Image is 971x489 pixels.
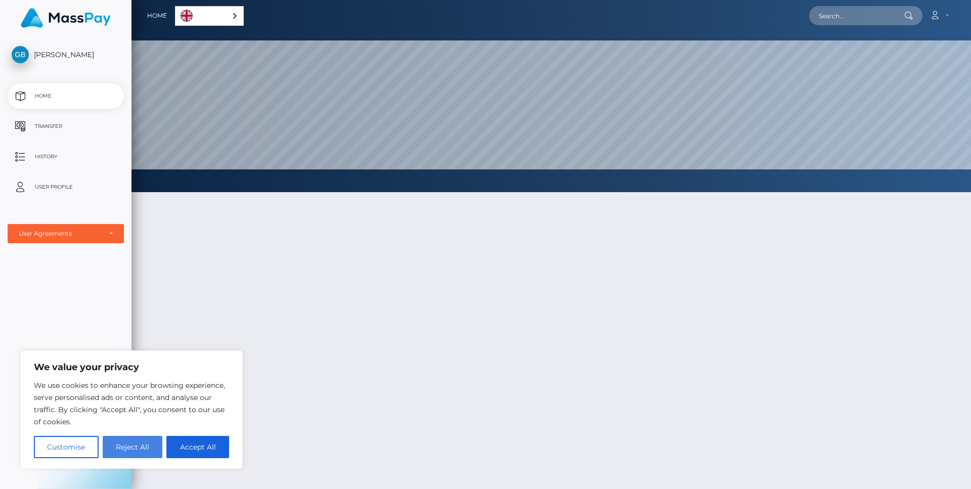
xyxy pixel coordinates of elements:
p: Transfer [12,119,120,134]
div: We value your privacy [20,350,243,469]
input: Search... [809,6,904,25]
p: Home [12,88,120,104]
a: Transfer [8,114,124,139]
a: English [175,7,243,25]
a: Home [147,5,167,26]
div: User Agreements [19,230,102,238]
a: User Profile [8,174,124,200]
div: Language [175,6,244,26]
img: MassPay [21,8,111,28]
button: Customise [34,436,99,458]
button: Reject All [103,436,163,458]
aside: Language selected: English [175,6,244,26]
p: We use cookies to enhance your browsing experience, serve personalised ads or content, and analys... [34,379,229,428]
button: Accept All [166,436,229,458]
span: [PERSON_NAME] [8,50,124,59]
p: We value your privacy [34,361,229,373]
button: User Agreements [8,224,124,243]
p: History [12,149,120,164]
a: Home [8,83,124,109]
p: User Profile [12,180,120,195]
a: History [8,144,124,169]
